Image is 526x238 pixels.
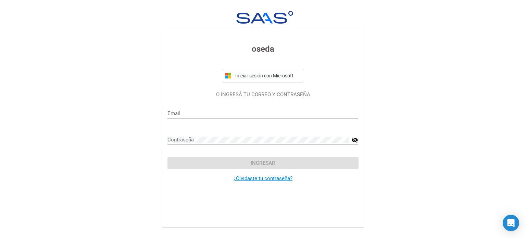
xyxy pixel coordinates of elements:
h3: oseda [167,43,358,55]
span: Iniciar sesión con Microsoft [234,73,301,78]
p: O INGRESÁ TU CORREO Y CONTRASEÑA [167,91,358,99]
button: Iniciar sesión con Microsoft [222,69,304,83]
button: Ingresar [167,157,358,169]
a: ¿Olvidaste tu contraseña? [234,175,292,181]
mat-icon: visibility_off [351,136,358,144]
span: Ingresar [251,160,275,166]
div: Open Intercom Messenger [503,215,519,231]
